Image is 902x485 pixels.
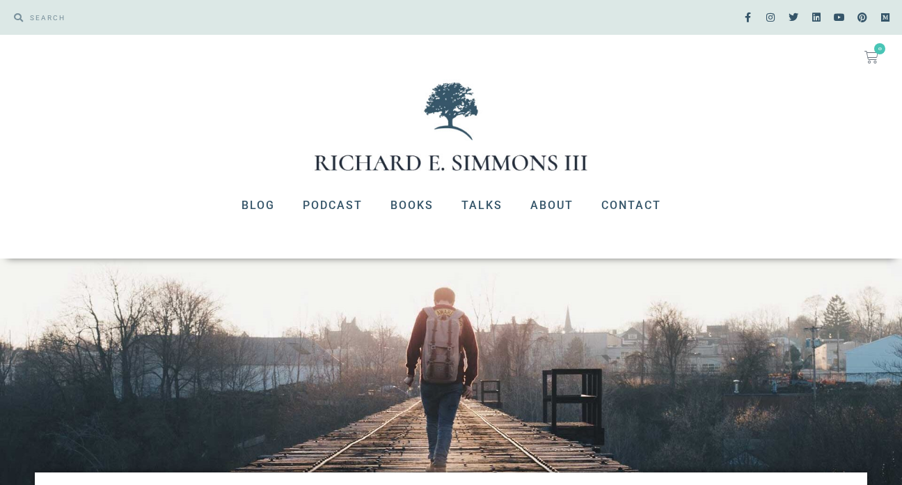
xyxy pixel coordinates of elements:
[228,187,289,224] a: Blog
[289,187,377,224] a: Podcast
[516,187,587,224] a: About
[448,187,516,224] a: Talks
[848,42,895,72] a: 0
[23,7,444,28] input: SEARCH
[587,187,675,224] a: Contact
[874,43,885,54] span: 0
[377,187,448,224] a: Books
